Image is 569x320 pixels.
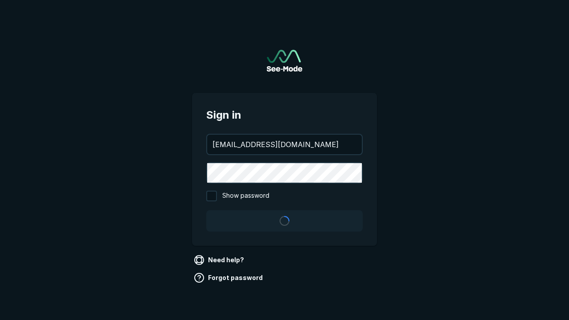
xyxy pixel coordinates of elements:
a: Need help? [192,253,248,267]
span: Sign in [206,107,363,123]
span: Show password [222,191,269,201]
a: Go to sign in [267,50,302,72]
img: See-Mode Logo [267,50,302,72]
input: your@email.com [207,135,362,154]
a: Forgot password [192,271,266,285]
